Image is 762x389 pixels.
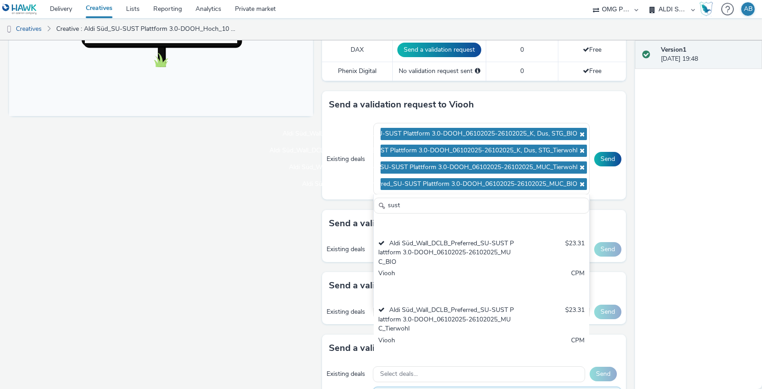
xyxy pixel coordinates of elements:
[661,45,755,64] div: [DATE] 19:48
[583,67,601,75] span: Free
[520,45,524,54] span: 0
[329,279,504,292] h3: Send a validation request to MyAdbooker
[322,62,393,81] td: Phenix Digital
[327,370,368,379] div: Existing deals
[378,269,514,297] div: Viooh
[5,25,14,34] img: dooh
[289,164,577,171] span: Aldi Süd_Wall_DCLB_Preferred_SU-SUST Plattform 3.0-DOOH_06102025-26102025_MUC_Tierwohl
[475,67,480,76] div: Please select a deal below and click on Send to send a validation request to Phenix Digital.
[269,147,577,155] span: Aldi Süd_Wall_DCLB_Preferred_SU-SUST Plattform 3.0-DOOH_06102025-26102025_K, Dus, STG_Tierwohl
[590,367,617,381] button: Send
[699,2,713,16] img: Hawk Academy
[329,341,508,355] h3: Send a validation request to Phenix Digital
[378,336,514,364] div: Viooh
[520,67,524,75] span: 0
[397,67,481,76] div: No validation request sent
[374,198,589,214] input: Search......
[2,4,37,15] img: undefined Logo
[571,269,585,297] div: CPM
[583,45,601,54] span: Free
[594,305,621,319] button: Send
[594,242,621,257] button: Send
[302,180,577,188] span: Aldi Süd_Wall_DCLB_Preferred_SU-SUST Plattform 3.0-DOOH_06102025-26102025_MUC_BIO
[571,336,585,364] div: CPM
[109,28,195,180] img: Advertisement preview
[327,307,369,316] div: Existing deals
[565,306,585,333] div: $23.31
[744,2,752,16] div: AB
[594,152,621,166] button: Send
[397,43,481,57] button: Send a validation request
[52,18,242,40] a: Creative : Aldi Süd_SU-SUST Plattform 3.0-DOOH_Hoch_10 sek_Wall_DCLB_06102025-26102025_BIO
[565,239,585,267] div: $23.31
[380,370,418,378] span: Select deals...
[327,245,369,254] div: Existing deals
[378,239,514,267] div: Aldi Süd_Wall_DCLB_Preferred_SU-SUST Plattform 3.0-DOOH_06102025-26102025_MUC_BIO
[699,2,717,16] a: Hawk Academy
[283,130,577,138] span: Aldi Süd_Wall_DCLB_Preferred_SU-SUST Plattform 3.0-DOOH_06102025-26102025_K, Dus, STG_BIO
[329,217,493,230] h3: Send a validation request to Broadsign
[322,38,393,62] td: DAX
[327,155,369,164] div: Existing deals
[329,98,474,112] h3: Send a validation request to Viooh
[661,45,686,54] strong: Version 1
[378,306,514,333] div: Aldi Süd_Wall_DCLB_Preferred_SU-SUST Plattform 3.0-DOOH_06102025-26102025_MUC_Tierwohl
